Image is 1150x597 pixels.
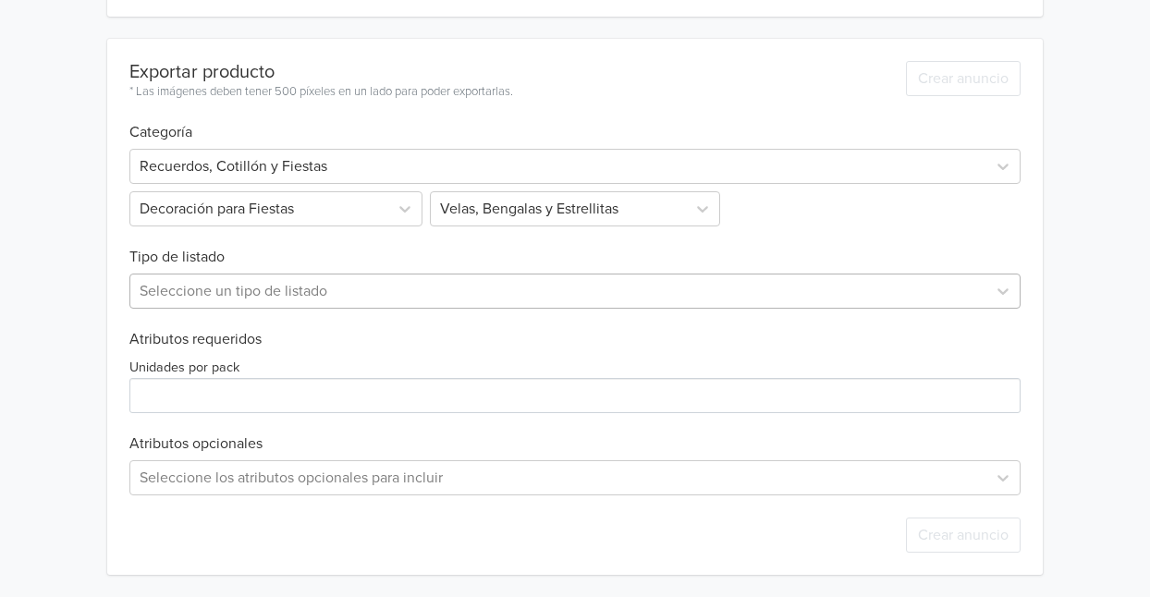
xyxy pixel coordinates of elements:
h6: Atributos requeridos [129,331,1021,348]
h6: Tipo de listado [129,226,1021,266]
h6: Atributos opcionales [129,435,1021,453]
div: * Las imágenes deben tener 500 píxeles en un lado para poder exportarlas. [129,83,513,102]
label: Unidades por pack [129,358,239,378]
button: Crear anuncio [906,518,1021,553]
h6: Categoría [129,102,1021,141]
button: Crear anuncio [906,61,1021,96]
div: Exportar producto [129,61,513,83]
